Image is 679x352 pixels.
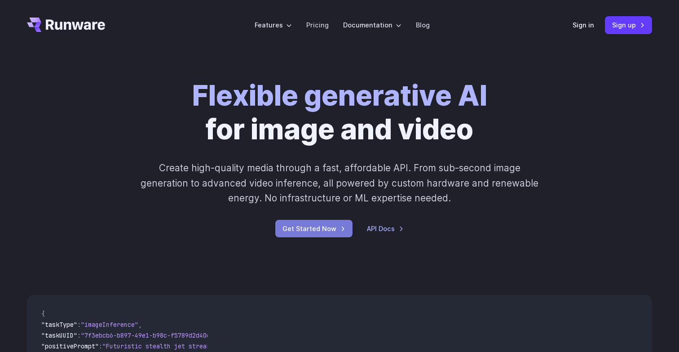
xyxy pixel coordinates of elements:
h1: for image and video [192,79,487,146]
a: Get Started Now [275,220,353,237]
a: Pricing [306,20,329,30]
a: Sign up [605,16,652,34]
label: Features [255,20,292,30]
strong: Flexible generative AI [192,79,487,112]
span: : [77,331,81,339]
a: API Docs [367,223,404,234]
p: Create high-quality media through a fast, affordable API. From sub-second image generation to adv... [140,160,540,205]
a: Sign in [573,20,594,30]
span: "Futuristic stealth jet streaking through a neon-lit cityscape with glowing purple exhaust" [102,342,429,350]
a: Blog [416,20,430,30]
span: , [138,321,142,329]
span: "taskType" [41,321,77,329]
span: : [77,321,81,329]
span: "positivePrompt" [41,342,99,350]
a: Go to / [27,18,105,32]
span: { [41,310,45,318]
span: "imageInference" [81,321,138,329]
span: "7f3ebcb6-b897-49e1-b98c-f5789d2d40d7" [81,331,217,339]
label: Documentation [343,20,401,30]
span: : [99,342,102,350]
span: "taskUUID" [41,331,77,339]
